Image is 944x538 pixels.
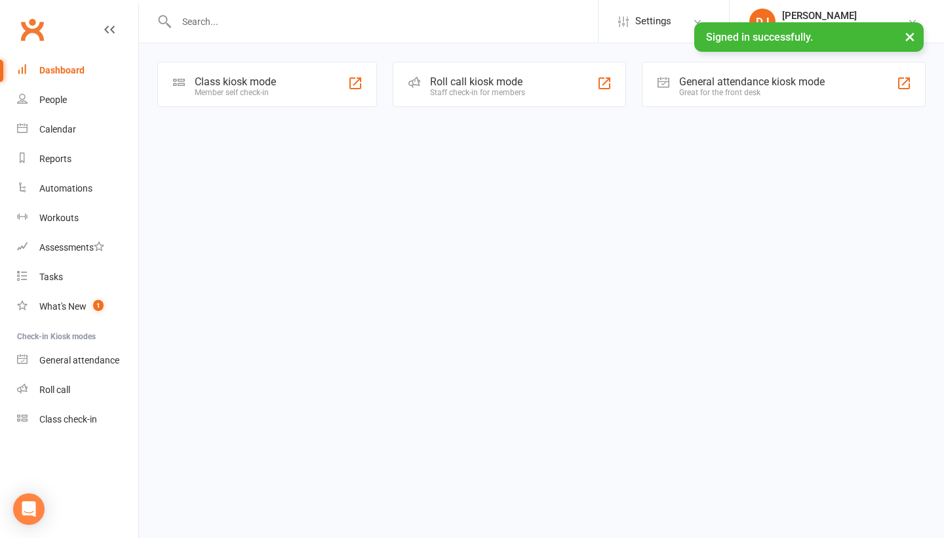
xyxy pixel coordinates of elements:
div: Roll call kiosk mode [430,75,525,88]
div: Great for the front desk [679,88,825,97]
span: 1 [93,300,104,311]
a: Roll call [17,375,138,405]
button: × [898,22,922,51]
div: Open Intercom Messenger [13,493,45,525]
a: People [17,85,138,115]
div: Member self check-in [195,88,276,97]
div: Tasks [39,272,63,282]
div: Staff check-in for members [430,88,525,97]
a: What's New1 [17,292,138,321]
a: Class kiosk mode [17,405,138,434]
div: Class kiosk mode [195,75,276,88]
div: Assessments [39,242,104,253]
div: People [39,94,67,105]
div: DJ [749,9,776,35]
input: Search... [172,12,598,31]
a: General attendance kiosk mode [17,346,138,375]
div: Bulldog Gym Castle Hill Pty Ltd [782,22,907,33]
span: Settings [635,7,671,36]
a: Clubworx [16,13,49,46]
a: Automations [17,174,138,203]
div: Automations [39,183,92,194]
div: Reports [39,154,71,164]
a: Workouts [17,203,138,233]
div: [PERSON_NAME] [782,10,907,22]
a: Tasks [17,262,138,292]
span: Signed in successfully. [706,31,813,43]
div: Class check-in [39,414,97,424]
div: Roll call [39,384,70,395]
a: Calendar [17,115,138,144]
a: Reports [17,144,138,174]
div: Workouts [39,213,79,223]
a: Assessments [17,233,138,262]
div: General attendance [39,355,119,365]
div: What's New [39,301,87,312]
div: Dashboard [39,65,85,75]
div: General attendance kiosk mode [679,75,825,88]
div: Calendar [39,124,76,134]
a: Dashboard [17,56,138,85]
